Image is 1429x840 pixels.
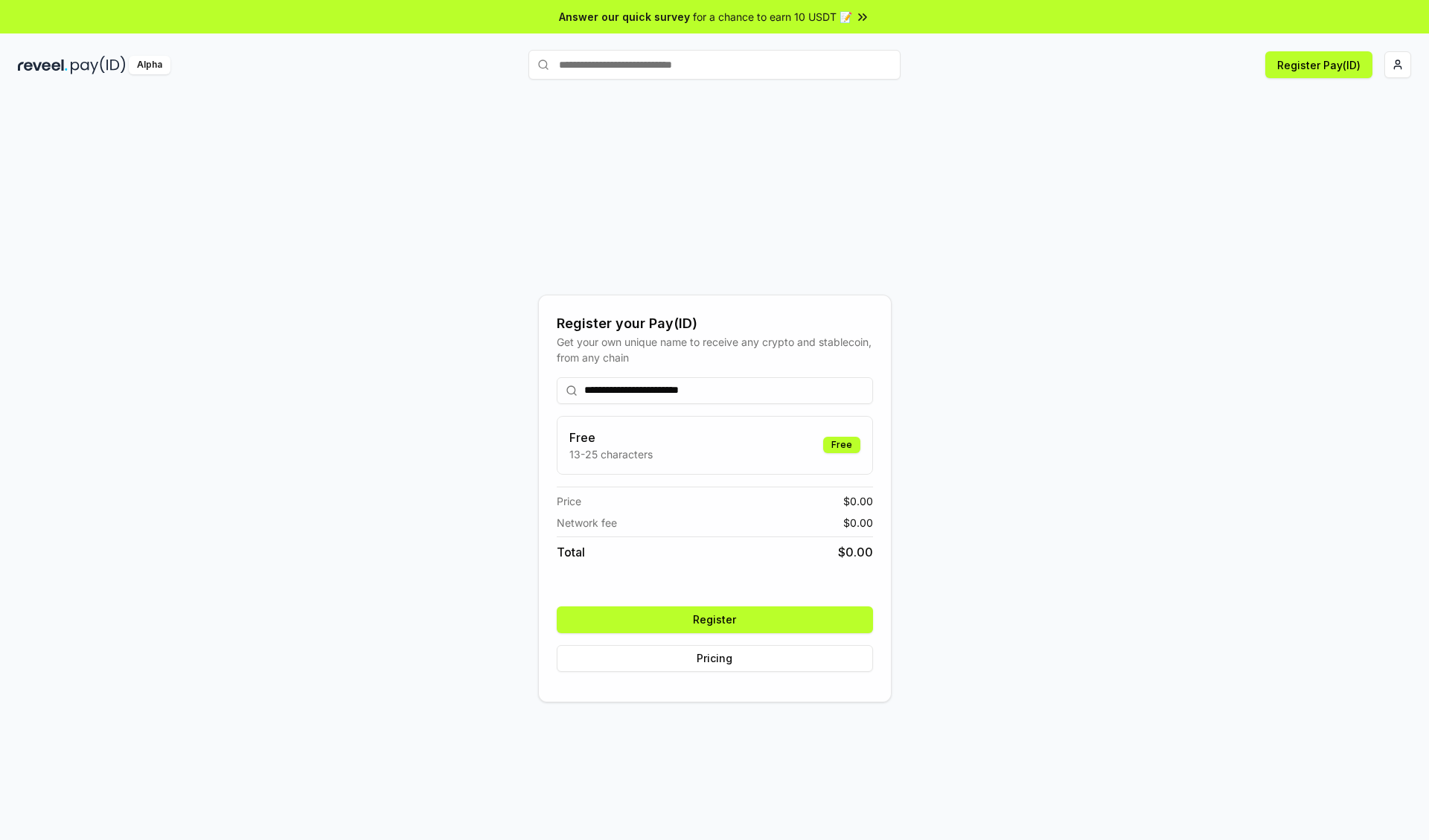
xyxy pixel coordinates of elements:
[557,645,873,672] button: Pricing
[71,56,126,74] img: pay_id
[557,543,585,561] span: Total
[559,9,690,25] span: Answer our quick survey
[129,56,170,74] div: Alpha
[557,493,581,509] span: Price
[557,606,873,633] button: Register
[557,515,617,530] span: Network fee
[843,493,873,509] span: $ 0.00
[557,334,873,365] div: Get your own unique name to receive any crypto and stablecoin, from any chain
[557,313,873,334] div: Register your Pay(ID)
[823,437,860,453] div: Free
[569,429,653,446] h3: Free
[1265,51,1372,78] button: Register Pay(ID)
[18,56,68,74] img: reveel_dark
[843,515,873,530] span: $ 0.00
[569,446,653,462] p: 13-25 characters
[838,543,873,561] span: $ 0.00
[693,9,852,25] span: for a chance to earn 10 USDT 📝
